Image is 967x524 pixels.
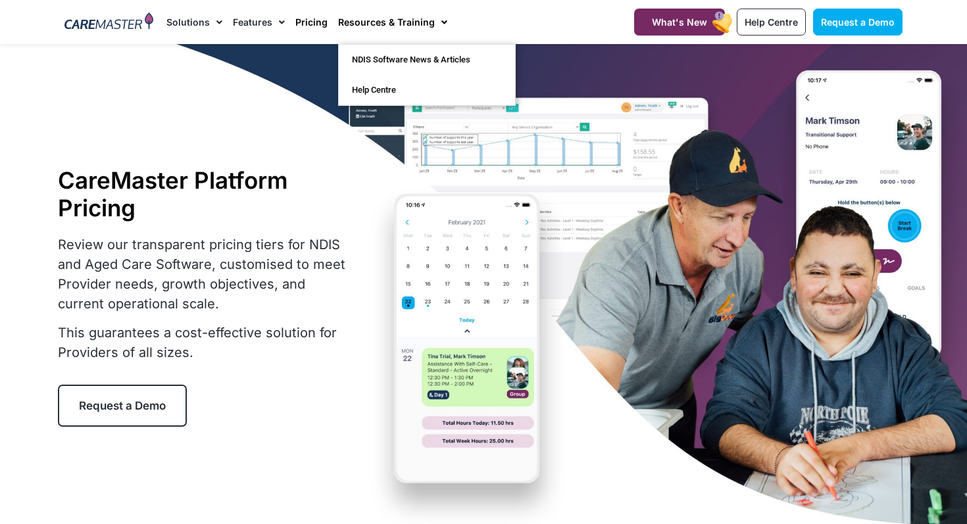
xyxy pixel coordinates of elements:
p: This guarantees a cost-effective solution for Providers of all sizes. [58,323,354,362]
span: Request a Demo [821,16,895,28]
span: Help Centre [745,16,798,28]
a: NDIS Software News & Articles [339,45,515,75]
img: CareMaster Logo [64,12,153,32]
ul: Resources & Training [338,44,516,106]
a: Request a Demo [813,9,903,36]
a: Request a Demo [58,385,187,427]
h1: CareMaster Platform Pricing [58,166,354,222]
a: Help Centre [339,75,515,105]
p: Review our transparent pricing tiers for NDIS and Aged Care Software, customised to meet Provider... [58,235,354,314]
a: Help Centre [737,9,806,36]
a: What's New [634,9,725,36]
span: Request a Demo [79,399,166,412]
span: What's New [652,16,707,28]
